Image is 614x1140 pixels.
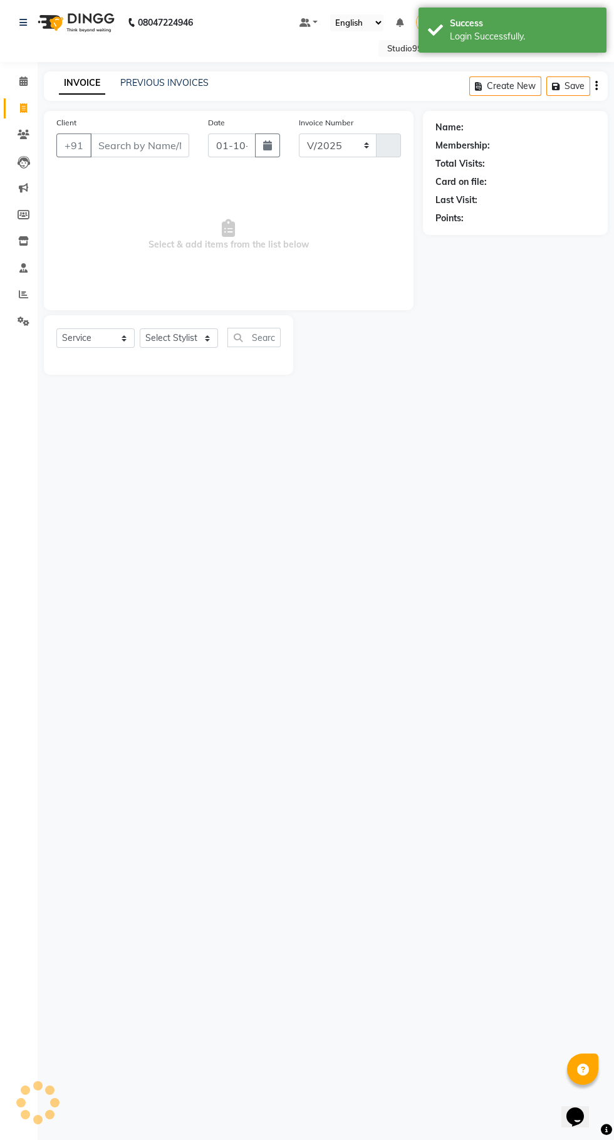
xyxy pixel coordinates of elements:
[120,77,209,88] a: PREVIOUS INVOICES
[90,133,189,157] input: Search by Name/Mobile/Email/Code
[227,328,281,347] input: Search or Scan
[546,76,590,96] button: Save
[56,117,76,128] label: Client
[450,30,597,43] div: Login Successfully.
[56,133,91,157] button: +91
[450,17,597,30] div: Success
[435,157,485,170] div: Total Visits:
[59,72,105,95] a: INVOICE
[299,117,353,128] label: Invoice Number
[435,212,464,225] div: Points:
[435,175,487,189] div: Card on file:
[469,76,541,96] button: Create New
[561,1090,601,1127] iframe: chat widget
[435,194,477,207] div: Last Visit:
[208,117,225,128] label: Date
[435,139,490,152] div: Membership:
[56,172,401,298] span: Select & add items from the list below
[416,11,438,33] img: VAISHALI.TK
[32,5,118,40] img: logo
[138,5,193,40] b: 08047224946
[435,121,464,134] div: Name:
